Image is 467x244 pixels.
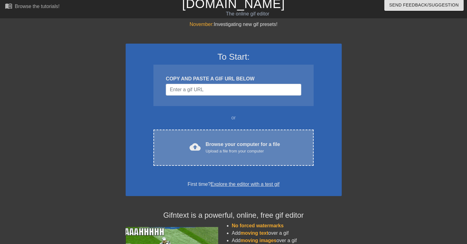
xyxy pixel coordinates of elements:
[5,2,60,12] a: Browse the tutorials!
[142,114,326,122] div: or
[232,229,342,237] li: Add over a gif
[5,2,12,10] span: menu_book
[232,223,284,228] span: No forced watermarks
[206,141,280,154] div: Browse your computer for a file
[134,52,334,62] h3: To Start:
[190,22,214,27] span: November:
[389,1,459,9] span: Send Feedback/Suggestion
[206,148,280,154] div: Upload a file from your computer
[134,181,334,188] div: First time?
[166,84,301,96] input: Username
[166,75,301,83] div: COPY AND PASTE A GIF URL BELOW
[159,10,336,18] div: The online gif editor
[240,230,268,236] span: moving text
[240,238,276,243] span: moving images
[126,211,342,220] h4: Gifntext is a powerful, online, free gif editor
[211,182,279,187] a: Explore the editor with a test gif
[190,141,201,152] span: cloud_upload
[15,4,60,9] div: Browse the tutorials!
[126,21,342,28] div: Investigating new gif presets!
